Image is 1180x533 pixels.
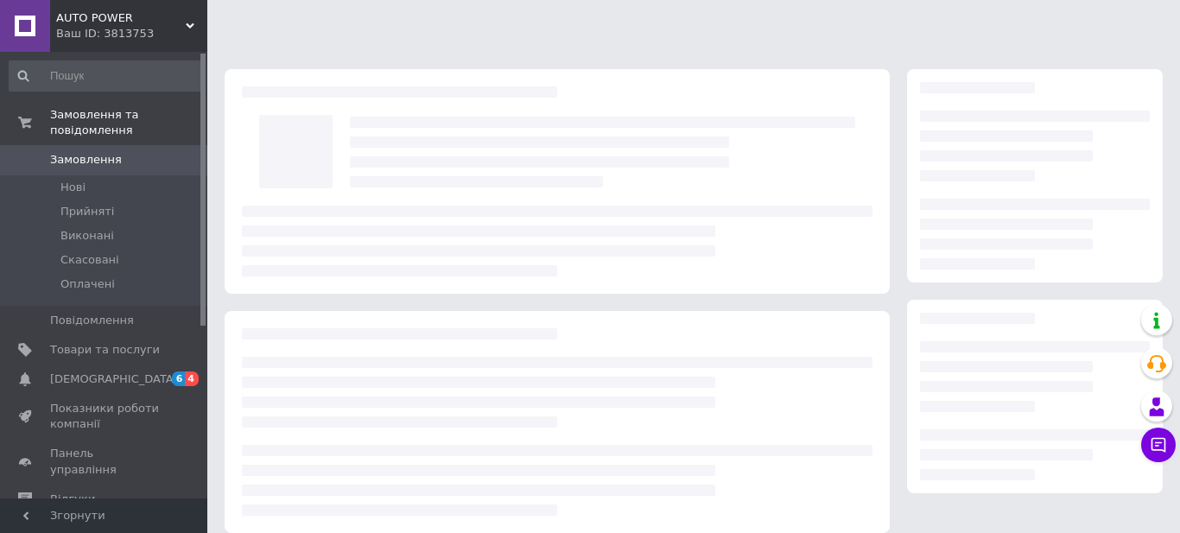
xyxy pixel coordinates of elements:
span: Замовлення та повідомлення [50,107,207,138]
div: Ваш ID: 3813753 [56,26,207,41]
span: Відгуки [50,492,95,507]
span: Замовлення [50,152,122,168]
span: Скасовані [60,252,119,268]
span: Панель управління [50,446,160,477]
button: Чат з покупцем [1141,428,1176,462]
span: Товари та послуги [50,342,160,358]
span: Оплачені [60,276,115,292]
span: Нові [60,180,86,195]
span: [DEMOGRAPHIC_DATA] [50,371,178,387]
span: Прийняті [60,204,114,219]
span: Виконані [60,228,114,244]
span: Повідомлення [50,313,134,328]
span: 6 [172,371,186,386]
span: 4 [185,371,199,386]
span: AUTO POWER [56,10,186,26]
input: Пошук [9,60,204,92]
span: Показники роботи компанії [50,401,160,432]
